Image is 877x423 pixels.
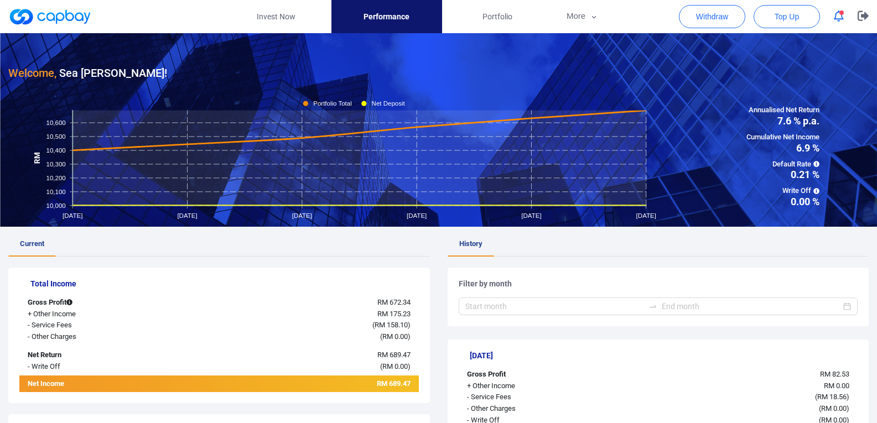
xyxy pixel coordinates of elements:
span: RM 0.00 [382,332,408,341]
tspan: 10,300 [46,160,65,167]
div: - Service Fees [19,320,186,331]
tspan: [DATE] [407,212,427,219]
tspan: 10,100 [46,188,65,195]
tspan: [DATE] [521,212,541,219]
button: Top Up [754,5,820,28]
div: Net Income [19,378,186,392]
div: ( ) [186,331,419,343]
span: Write Off [746,185,819,197]
span: RM 0.00 [824,382,849,390]
div: + Other Income [19,309,186,320]
div: ( ) [625,391,858,403]
tspan: [DATE] [63,212,82,219]
tspan: RM [33,152,41,164]
span: swap-right [648,302,657,311]
span: 7.6 % p.a. [746,116,819,126]
div: + Other Income [459,380,625,392]
span: Welcome, [8,66,56,80]
button: Withdraw [679,5,745,28]
tspan: Net Deposit [372,100,406,107]
span: RM 82.53 [820,370,849,378]
span: Current [20,239,44,248]
div: Net Return [19,349,186,361]
span: RM 0.00 [382,362,408,370]
input: Start month [465,300,645,312]
div: - Write Off [19,361,186,373]
span: to [648,302,657,311]
span: Top Up [775,11,799,22]
span: 0.00 % [746,197,819,207]
input: End month [662,300,841,312]
h5: Filter by month [459,279,858,289]
span: RM 158.10 [375,321,408,329]
tspan: 10,000 [46,202,65,208]
div: Gross Profit [459,369,625,380]
h3: Sea [PERSON_NAME] ! [8,64,167,82]
span: Portfolio [482,11,512,23]
tspan: 10,400 [46,147,65,154]
div: ( ) [186,361,419,373]
tspan: Portfolio Total [313,100,352,107]
h5: Total Income [30,279,419,289]
tspan: [DATE] [177,212,197,219]
tspan: [DATE] [636,212,656,219]
div: - Other Charges [459,403,625,415]
div: Gross Profit [19,297,186,309]
span: RM 689.47 [377,351,411,359]
div: ( ) [625,403,858,415]
div: - Service Fees [459,391,625,403]
tspan: 10,500 [46,133,65,140]
tspan: 10,600 [46,119,65,126]
span: 6.9 % [746,143,819,153]
span: Performance [364,11,409,23]
span: Cumulative Net Income [746,132,819,143]
h5: [DATE] [470,351,858,361]
span: RM 672.34 [377,298,411,306]
div: ( ) [186,320,419,331]
span: 0.21 % [746,170,819,180]
span: Default Rate [746,159,819,170]
span: Annualised Net Return [746,105,819,116]
tspan: [DATE] [292,212,312,219]
span: RM 689.47 [377,379,411,388]
span: History [459,239,482,248]
span: RM 0.00 [821,404,847,412]
span: RM 175.23 [377,310,411,318]
span: RM 18.56 [817,393,847,401]
div: - Other Charges [19,331,186,343]
tspan: 10,200 [46,174,65,181]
